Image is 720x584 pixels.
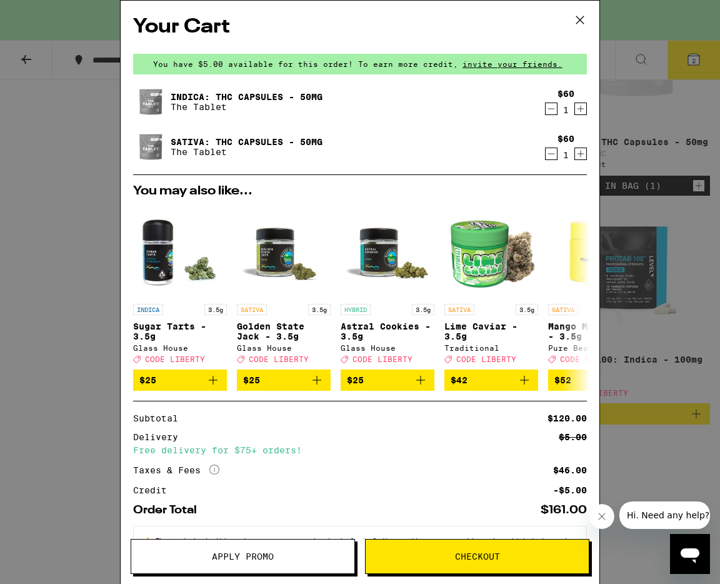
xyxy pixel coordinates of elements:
button: Checkout [365,539,589,574]
span: CODE LIBERTY [352,355,412,363]
div: Taxes & Fees [133,465,219,476]
span: $25 [347,375,364,385]
span: $25 [139,375,156,385]
a: Open page for Golden State Jack - 3.5g from Glass House [237,204,331,370]
p: HYBRID [341,304,371,315]
div: 1 [557,150,574,160]
p: Lime Caviar - 3.5g [444,321,538,341]
span: You have $5.00 available for this order! To earn more credit, [153,60,458,68]
span: Checkout [455,552,500,561]
div: Order Total [133,505,206,516]
img: Pure Beauty - Mango Mintality - 3.5g [548,204,642,298]
button: Add to bag [444,370,538,391]
p: SATIVA [444,304,474,315]
span: The products in this order can expose you to chemicals including marijuana or cannabis smoke, whi... [144,536,572,559]
span: ⚠️ [144,536,156,544]
div: Free delivery for $75+ orders! [133,446,587,455]
button: Add to bag [237,370,331,391]
button: Decrement [545,103,557,115]
img: Glass House - Astral Cookies - 3.5g [341,204,434,298]
img: Glass House - Golden State Jack - 3.5g [237,204,331,298]
p: 3.5g [516,304,538,315]
p: SATIVA [237,304,267,315]
button: Increment [574,103,587,115]
div: Glass House [341,344,434,352]
div: 1 [557,105,574,115]
span: Apply Promo [212,552,274,561]
a: INDICA: THC Capsules - 50mg [171,92,322,102]
p: Sugar Tarts - 3.5g [133,321,227,341]
button: Add to bag [341,370,434,391]
button: Add to bag [133,370,227,391]
div: -$5.00 [553,486,587,495]
p: The Tablet [171,147,322,157]
button: Add to bag [548,370,642,391]
button: Increment [574,148,587,160]
span: CODE LIBERTY [560,355,620,363]
span: CODE LIBERTY [456,355,516,363]
p: Golden State Jack - 3.5g [237,321,331,341]
div: $46.00 [553,466,587,475]
img: INDICA: THC Capsules - 50mg [133,84,168,119]
a: Open page for Sugar Tarts - 3.5g from Glass House [133,204,227,370]
div: Delivery [133,433,187,441]
p: Mango Mintality - 3.5g [548,321,642,341]
p: 3.5g [308,304,331,315]
div: $60 [557,89,574,99]
p: Astral Cookies - 3.5g [341,321,434,341]
button: Apply Promo [131,539,355,574]
div: $60 [557,134,574,144]
button: Decrement [545,148,557,160]
a: Open page for Mango Mintality - 3.5g from Pure Beauty [548,204,642,370]
iframe: Button to launch messaging window [670,534,710,574]
a: Open page for Lime Caviar - 3.5g from Traditional [444,204,538,370]
a: SATIVA: THC Capsules - 50mg [171,137,322,147]
span: $42 [451,375,467,385]
iframe: Close message [589,504,614,529]
div: Glass House [237,344,331,352]
a: Open page for Astral Cookies - 3.5g from Glass House [341,204,434,370]
div: Credit [133,486,176,495]
img: Glass House - Sugar Tarts - 3.5g [133,204,227,298]
span: invite your friends. [458,60,567,68]
div: Pure Beauty [548,344,642,352]
p: SATIVA [548,304,578,315]
span: $52 [554,375,571,385]
h2: Your Cart [133,13,587,41]
iframe: Message from company [619,501,710,529]
div: Traditional [444,344,538,352]
p: The Tablet [171,102,322,112]
p: 3.5g [412,304,434,315]
span: $25 [243,375,260,385]
div: $5.00 [559,433,587,441]
div: $120.00 [547,414,587,423]
span: CODE LIBERTY [249,355,309,363]
div: Subtotal [133,414,187,423]
div: $161.00 [541,505,587,516]
div: Glass House [133,344,227,352]
h2: You may also like... [133,185,587,198]
img: SATIVA: THC Capsules - 50mg [133,129,168,164]
img: Traditional - Lime Caviar - 3.5g [444,204,538,298]
span: CODE LIBERTY [145,355,205,363]
p: 3.5g [204,304,227,315]
div: You have $5.00 available for this order! To earn more credit,invite your friends. [133,54,587,74]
